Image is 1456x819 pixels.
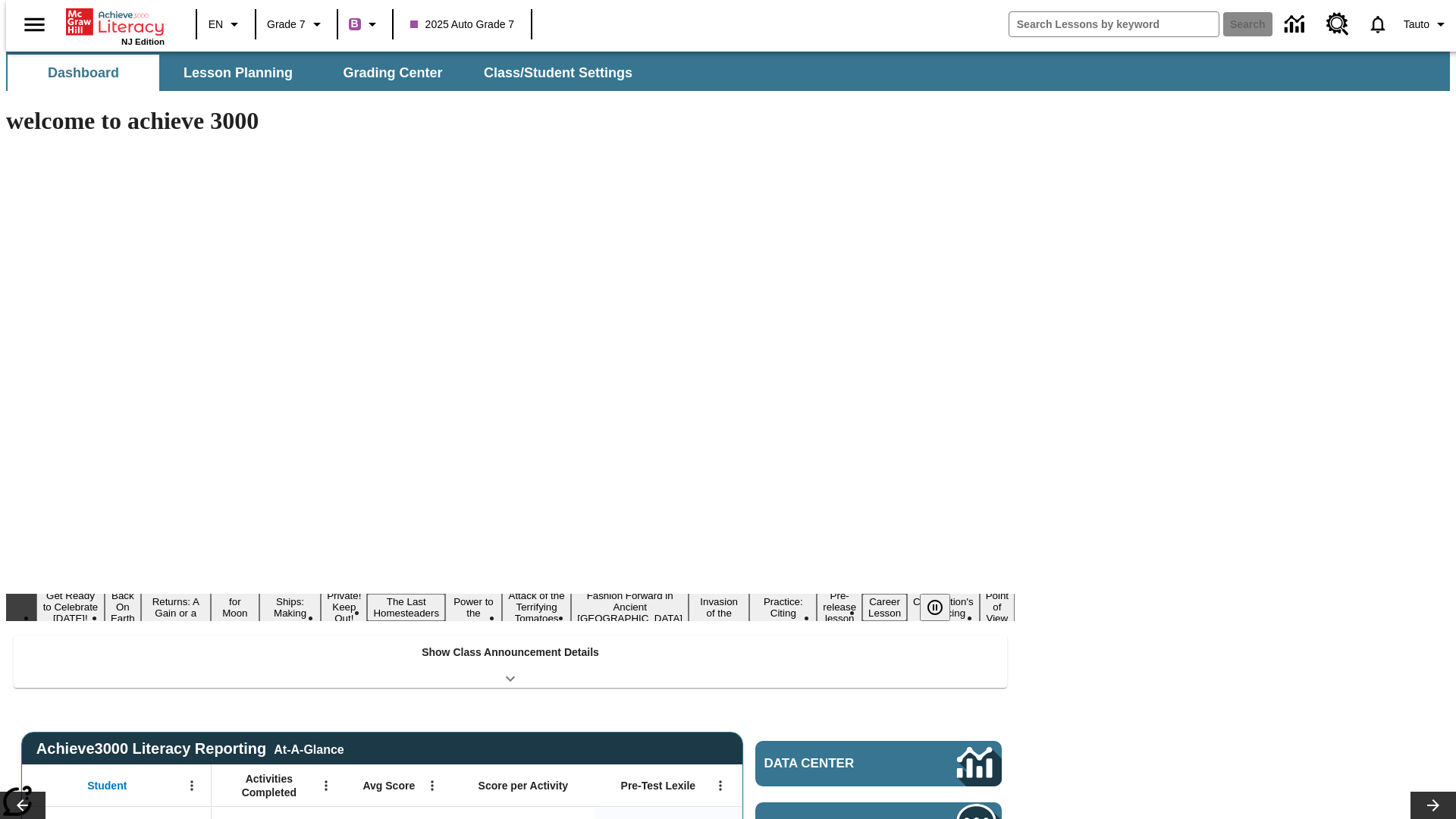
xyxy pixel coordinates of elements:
span: Grade 7 [267,17,306,33]
span: Score per Activity [479,779,569,792]
button: Open Menu [315,774,337,797]
button: Slide 14 Career Lesson [862,594,907,621]
span: NJ Edition [121,37,165,46]
div: SubNavbar [6,55,646,91]
span: Achieve3000 Literacy Reporting [36,740,344,758]
span: Avg Score [362,779,415,792]
button: Slide 9 Attack of the Terrifying Tomatoes [502,588,571,626]
span: Student [87,779,127,792]
span: Tauto [1404,17,1429,33]
span: B [351,14,359,33]
button: Slide 16 Point of View [980,588,1015,626]
button: Slide 8 Solar Power to the People [445,582,502,632]
button: Slide 1 Get Ready to Celebrate Juneteenth! [36,588,105,626]
button: Slide 13 Pre-release lesson [817,588,862,626]
div: Pause [920,594,965,621]
button: Slide 15 The Constitution's Balancing Act [907,582,980,632]
a: Resource Center, Will open in new tab [1317,4,1358,45]
button: Open side menu [12,2,57,47]
button: Grade: Grade 7, Select a grade [261,11,332,38]
h1: welcome to achieve 3000 [6,107,1015,135]
span: Data Center [764,756,906,771]
button: Slide 12 Mixed Practice: Citing Evidence [749,582,817,632]
button: Pause [920,594,950,621]
a: Home [66,7,165,37]
span: 2025 Auto Grade 7 [410,17,515,33]
div: Show Class Announcement Details [14,635,1007,688]
button: Slide 6 Private! Keep Out! [321,588,367,626]
button: Class/Student Settings [472,55,645,91]
button: Lesson Planning [162,55,314,91]
button: Lesson carousel, Next [1410,792,1456,819]
button: Slide 11 The Invasion of the Free CD [689,582,749,632]
div: Home [66,5,165,46]
button: Slide 3 Free Returns: A Gain or a Drain? [141,582,211,632]
a: Notifications [1358,5,1398,44]
span: EN [209,17,223,33]
button: Slide 10 Fashion Forward in Ancient Rome [571,588,689,626]
button: Dashboard [8,55,159,91]
button: Profile/Settings [1398,11,1456,38]
button: Slide 5 Cruise Ships: Making Waves [259,582,321,632]
button: Open Menu [709,774,732,797]
p: Show Class Announcement Details [422,645,599,661]
button: Open Menu [421,774,444,797]
input: search field [1009,12,1219,36]
button: Language: EN, Select a language [202,11,250,38]
div: SubNavbar [6,52,1450,91]
button: Slide 7 The Last Homesteaders [367,594,445,621]
span: Activities Completed [219,772,319,799]
button: Boost Class color is purple. Change class color [343,11,388,38]
button: Slide 4 Time for Moon Rules? [211,582,259,632]
a: Data Center [755,741,1002,786]
button: Grading Center [317,55,469,91]
button: Open Menu [180,774,203,797]
button: Slide 2 Back On Earth [105,588,141,626]
div: At-A-Glance [274,740,344,757]
span: Pre-Test Lexile [621,779,696,792]
a: Data Center [1276,4,1317,45]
